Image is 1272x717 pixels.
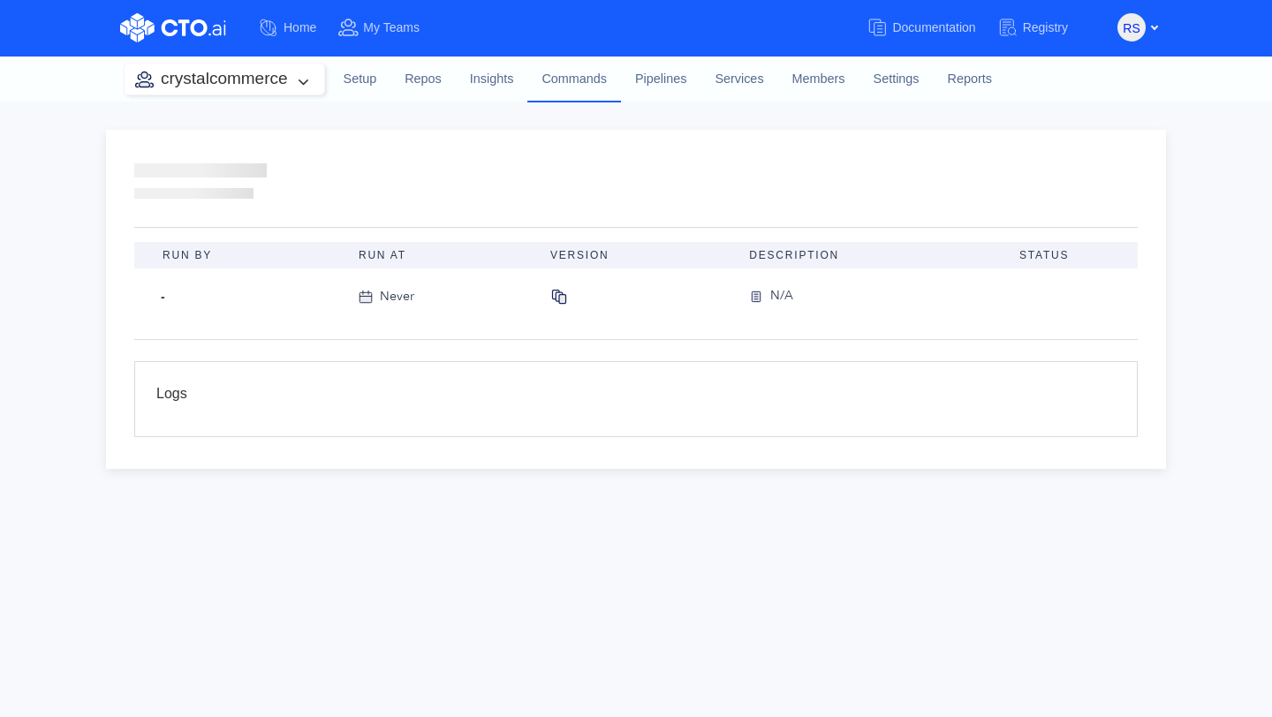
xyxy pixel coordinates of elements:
[749,286,770,307] img: version-icon
[527,56,621,102] a: Commands
[329,56,391,103] a: Setup
[380,287,414,306] div: Never
[456,56,528,103] a: Insights
[1117,13,1146,42] button: rs
[770,286,793,307] div: N/A
[1023,20,1068,34] span: Registry
[536,242,735,268] th: Version
[735,242,1005,268] th: Description
[867,11,996,44] a: Documentation
[1123,14,1139,42] span: rs
[892,20,975,34] span: Documentation
[156,383,1116,415] div: Logs
[778,56,859,103] a: Members
[859,56,934,103] a: Settings
[390,56,456,103] a: Repos
[700,56,777,103] a: Services
[258,11,337,44] a: Home
[134,268,344,325] td: -
[344,242,536,268] th: Run At
[934,56,1006,103] a: Reports
[997,11,1089,44] a: Registry
[621,56,700,103] a: Pipelines
[120,13,226,42] img: CTO.ai Logo
[284,20,316,34] span: Home
[125,64,324,94] button: crystalcommerce
[337,11,441,44] a: My Teams
[363,20,420,34] span: My Teams
[134,242,344,268] th: Run By
[1005,242,1138,268] th: Status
